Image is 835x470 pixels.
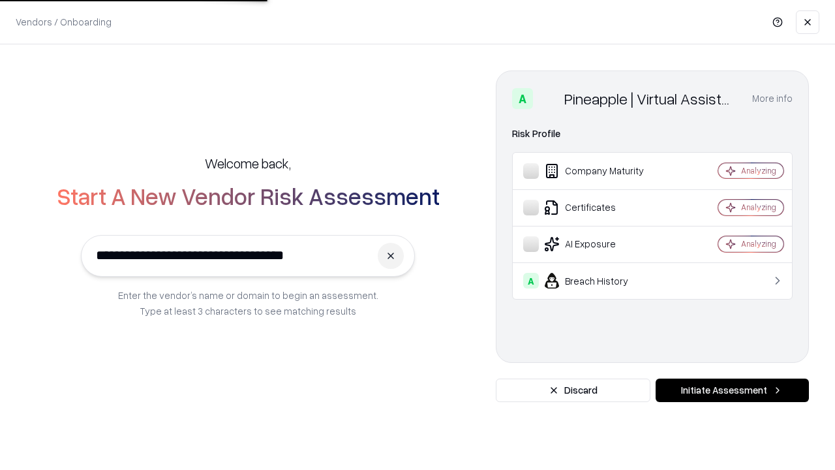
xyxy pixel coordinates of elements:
[564,88,736,109] div: Pineapple | Virtual Assistant Agency
[523,200,679,215] div: Certificates
[118,287,378,319] p: Enter the vendor’s name or domain to begin an assessment. Type at least 3 characters to see match...
[741,165,776,176] div: Analyzing
[538,88,559,109] img: Pineapple | Virtual Assistant Agency
[741,238,776,249] div: Analyzing
[512,126,793,142] div: Risk Profile
[205,154,291,172] h5: Welcome back,
[741,202,776,213] div: Analyzing
[523,273,679,289] div: Breach History
[512,88,533,109] div: A
[523,236,679,252] div: AI Exposure
[523,273,539,289] div: A
[16,15,112,29] p: Vendors / Onboarding
[656,379,809,402] button: Initiate Assessment
[496,379,650,402] button: Discard
[57,183,440,209] h2: Start A New Vendor Risk Assessment
[523,163,679,179] div: Company Maturity
[752,87,793,110] button: More info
